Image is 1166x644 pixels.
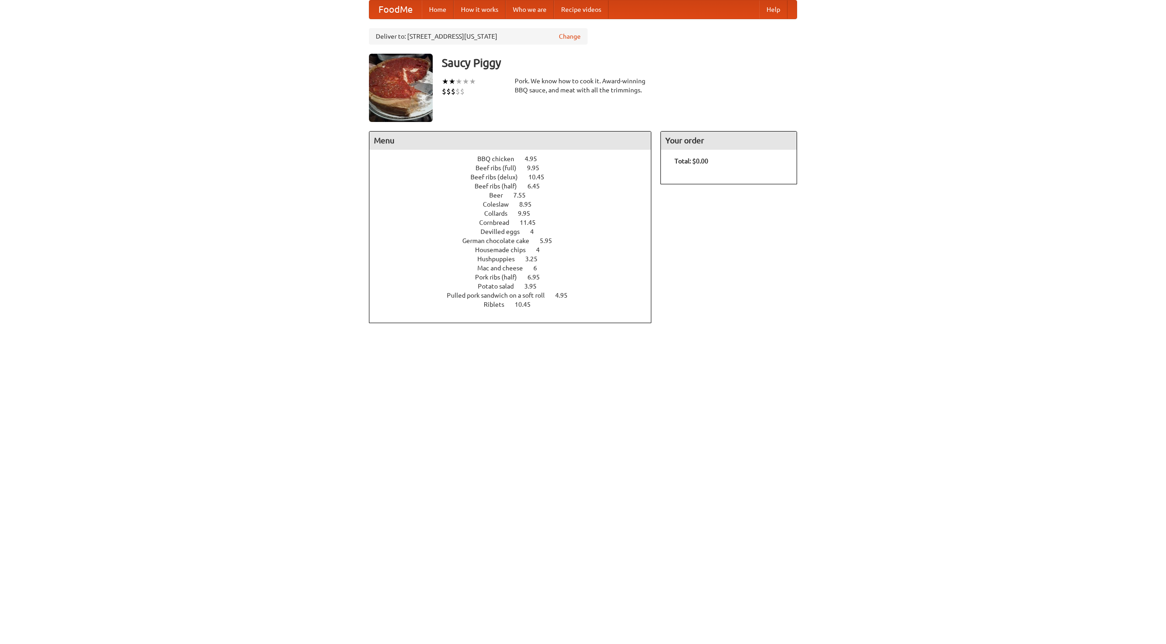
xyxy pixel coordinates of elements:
span: Riblets [484,301,513,308]
div: Pork. We know how to cook it. Award-winning BBQ sauce, and meat with all the trimmings. [515,76,651,95]
li: ★ [462,76,469,86]
span: Beef ribs (full) [476,164,526,172]
span: 8.95 [519,201,541,208]
a: Help [759,0,788,19]
span: BBQ chicken [477,155,523,162]
span: 11.45 [520,219,545,226]
a: Hushpuppies 3.25 [477,255,554,263]
b: Total: $0.00 [675,157,708,165]
a: Potato salad 3.95 [478,283,553,290]
li: ★ [442,76,449,86]
a: Pulled pork sandwich on a soft roll 4.95 [447,292,584,299]
a: Beer 7.55 [489,192,542,199]
span: German chocolate cake [462,237,538,244]
span: 10.45 [515,301,540,308]
li: ★ [455,76,462,86]
span: 9.95 [518,210,539,217]
span: Pork ribs (half) [475,274,526,281]
a: Cornbread 11.45 [479,219,552,226]
li: $ [455,86,460,96]
span: 3.25 [525,255,547,263]
li: $ [442,86,446,96]
span: 4.95 [555,292,577,299]
span: 10.45 [528,173,553,181]
a: Who we are [506,0,554,19]
span: Potato salad [478,283,523,290]
a: Beef ribs (full) 9.95 [476,164,556,172]
span: 6.95 [527,274,549,281]
span: Coleslaw [483,201,518,208]
li: ★ [469,76,476,86]
span: Beer [489,192,512,199]
a: Home [422,0,454,19]
a: How it works [454,0,506,19]
span: Pulled pork sandwich on a soft roll [447,292,554,299]
a: Beef ribs (delux) 10.45 [470,173,561,181]
span: Housemade chips [475,246,535,254]
a: Mac and cheese 6 [477,264,554,272]
a: Housemade chips 4 [475,246,557,254]
h4: Menu [369,132,651,150]
span: Devilled eggs [481,228,529,235]
a: BBQ chicken 4.95 [477,155,554,162]
a: Change [559,32,581,41]
a: Coleslaw 8.95 [483,201,548,208]
li: $ [460,86,465,96]
span: 3.95 [524,283,546,290]
a: Devilled eggs 4 [481,228,551,235]
li: $ [446,86,451,96]
li: $ [451,86,455,96]
h4: Your order [661,132,797,150]
span: 4 [530,228,543,235]
li: ★ [449,76,455,86]
span: 4 [536,246,549,254]
span: Cornbread [479,219,518,226]
a: FoodMe [369,0,422,19]
span: Beef ribs (delux) [470,173,527,181]
span: 6 [533,264,546,272]
a: Pork ribs (half) 6.95 [475,274,557,281]
span: 5.95 [540,237,561,244]
span: Beef ribs (half) [475,183,526,190]
a: Beef ribs (half) 6.45 [475,183,557,190]
img: angular.jpg [369,54,433,122]
div: Deliver to: [STREET_ADDRESS][US_STATE] [369,28,588,45]
a: Collards 9.95 [484,210,547,217]
a: Riblets 10.45 [484,301,547,308]
span: 7.55 [513,192,535,199]
span: 4.95 [525,155,546,162]
span: Mac and cheese [477,264,532,272]
span: Collards [484,210,517,217]
span: Hushpuppies [477,255,524,263]
h3: Saucy Piggy [442,54,797,72]
span: 6.45 [527,183,549,190]
span: 9.95 [527,164,548,172]
a: German chocolate cake 5.95 [462,237,569,244]
a: Recipe videos [554,0,609,19]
